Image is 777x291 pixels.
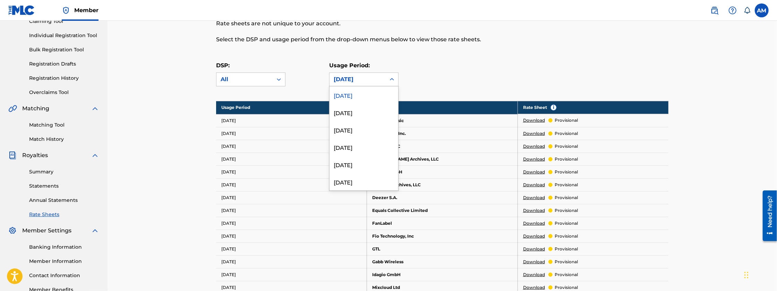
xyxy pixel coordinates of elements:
a: Download [523,195,545,201]
p: provisional [555,156,578,162]
img: search [710,6,719,15]
img: Matching [8,104,17,113]
td: [DATE] [216,127,367,140]
span: Member Settings [22,226,71,235]
div: User Menu [755,3,769,17]
div: [DATE] [334,75,382,84]
span: Matching [22,104,49,113]
a: Download [523,220,545,226]
span: Member [74,6,99,14]
div: Drag [744,265,749,285]
img: expand [91,104,99,113]
a: Rate Sheets [29,211,99,218]
iframe: Chat Widget [742,258,777,291]
img: expand [91,226,99,235]
td: Equals Collective Limited [367,204,518,217]
td: Classical Archives, LLC [367,178,518,191]
div: [DATE] [330,156,398,173]
a: Download [523,182,545,188]
a: Statements [29,182,99,190]
a: Banking Information [29,243,99,251]
a: Download [523,143,545,149]
td: [DATE] [216,230,367,242]
td: [DATE] [216,204,367,217]
p: provisional [555,143,578,149]
a: Download [523,284,545,291]
a: Annual Statements [29,197,99,204]
td: GTL [367,242,518,255]
td: Amazon Music [367,114,518,127]
p: Select the DSP and usage period from the drop-down menus below to view those rate sheets. [216,35,564,44]
a: Match History [29,136,99,143]
p: provisional [555,259,578,265]
td: [DATE] [216,178,367,191]
p: provisional [555,169,578,175]
a: Matching Tool [29,121,99,129]
span: Royalties [22,151,48,160]
a: Download [523,117,545,123]
td: [DATE] [216,114,367,127]
p: provisional [555,130,578,137]
div: [DATE] [330,121,398,138]
td: Fio Technology, Inc [367,230,518,242]
td: Gabb Wireless [367,255,518,268]
td: [PERSON_NAME] Archives, LLC [367,153,518,165]
td: FanLabel [367,217,518,230]
p: provisional [555,233,578,239]
a: Download [523,233,545,239]
a: Contact Information [29,272,99,279]
p: provisional [555,220,578,226]
p: provisional [555,246,578,252]
p: provisional [555,272,578,278]
a: Individual Registration Tool [29,32,99,39]
img: MLC Logo [8,5,35,15]
a: Registration Drafts [29,60,99,68]
a: Download [523,259,545,265]
img: Member Settings [8,226,17,235]
img: Top Rightsholder [62,6,70,15]
td: Idagio GmbH [367,268,518,281]
a: Claiming Tool [29,18,99,25]
div: Help [726,3,740,17]
img: Royalties [8,151,17,160]
a: Registration History [29,75,99,82]
a: Download [523,169,545,175]
td: Beatport LLC [367,140,518,153]
div: All [221,75,268,84]
p: Rate sheets are not unique to your account. [216,19,564,28]
td: [DATE] [216,242,367,255]
th: Usage Period [216,101,367,114]
div: [DATE] [330,138,398,156]
label: DSP: [216,62,230,69]
th: DSP [367,101,518,114]
a: Download [523,207,545,214]
div: [DATE] [330,173,398,190]
th: Rate Sheet [518,101,668,114]
a: Download [523,246,545,252]
td: [DATE] [216,140,367,153]
td: [DATE] [216,217,367,230]
span: i [551,105,556,110]
div: [DATE] [330,86,398,104]
p: provisional [555,284,578,291]
a: Member Information [29,258,99,265]
a: Download [523,272,545,278]
div: Notifications [744,7,751,14]
td: [DATE] [216,153,367,165]
div: [DATE] [330,104,398,121]
td: [DATE] [216,255,367,268]
p: provisional [555,195,578,201]
label: Usage Period: [329,62,370,69]
td: [DATE] [216,268,367,281]
td: Boxine GmbH [367,165,518,178]
img: help [728,6,737,15]
td: Deezer S.A. [367,191,518,204]
td: [DATE] [216,191,367,204]
a: Bulk Registration Tool [29,46,99,53]
a: Overclaims Tool [29,89,99,96]
p: provisional [555,182,578,188]
td: [DATE] [216,165,367,178]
